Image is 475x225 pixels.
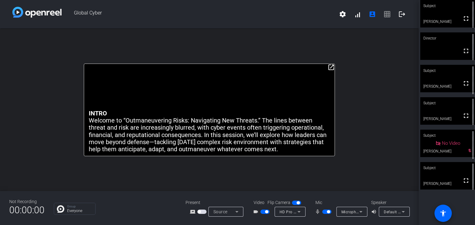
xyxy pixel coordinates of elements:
[9,202,45,218] span: 00:00:00
[327,64,335,71] mat-icon: open_in_new
[339,10,346,18] mat-icon: settings
[439,210,447,217] mat-icon: accessibility
[253,208,260,215] mat-icon: videocam_outline
[420,97,475,109] div: Subject
[9,198,45,205] div: Not Recording
[462,15,470,22] mat-icon: fullscreen
[67,209,92,213] p: Everyone
[267,199,290,206] span: Flip Camera
[186,199,247,206] div: Present
[213,209,228,214] span: Source
[89,117,330,153] p: Welcome to “Outmaneuvering Risks: Navigating New Threats.” The lines between threat and risk are ...
[57,205,64,213] img: Chat Icon
[371,199,408,206] div: Speaker
[420,65,475,77] div: Subject
[462,47,470,55] mat-icon: fullscreen
[420,162,475,174] div: Subject
[462,80,470,87] mat-icon: fullscreen
[62,7,335,22] span: Global Cyber
[369,10,376,18] mat-icon: account_box
[420,32,475,44] div: Director
[12,7,62,18] img: white-gradient.svg
[341,209,431,214] span: Microphone (HD Pro Webcam C920) (046d:082d)
[67,205,92,208] p: Group
[398,10,406,18] mat-icon: logout
[462,177,470,184] mat-icon: fullscreen
[420,130,475,141] div: Subject
[350,7,365,22] button: signal_cellular_alt
[371,208,379,215] mat-icon: volume_up
[280,209,344,214] span: HD Pro Webcam C920 (046d:082d)
[442,140,460,146] span: No Video
[254,199,264,206] span: Video
[190,208,197,215] mat-icon: screen_share_outline
[462,112,470,119] mat-icon: fullscreen
[309,199,371,206] div: Mic
[315,208,322,215] mat-icon: mic_none
[89,110,107,117] strong: INTRO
